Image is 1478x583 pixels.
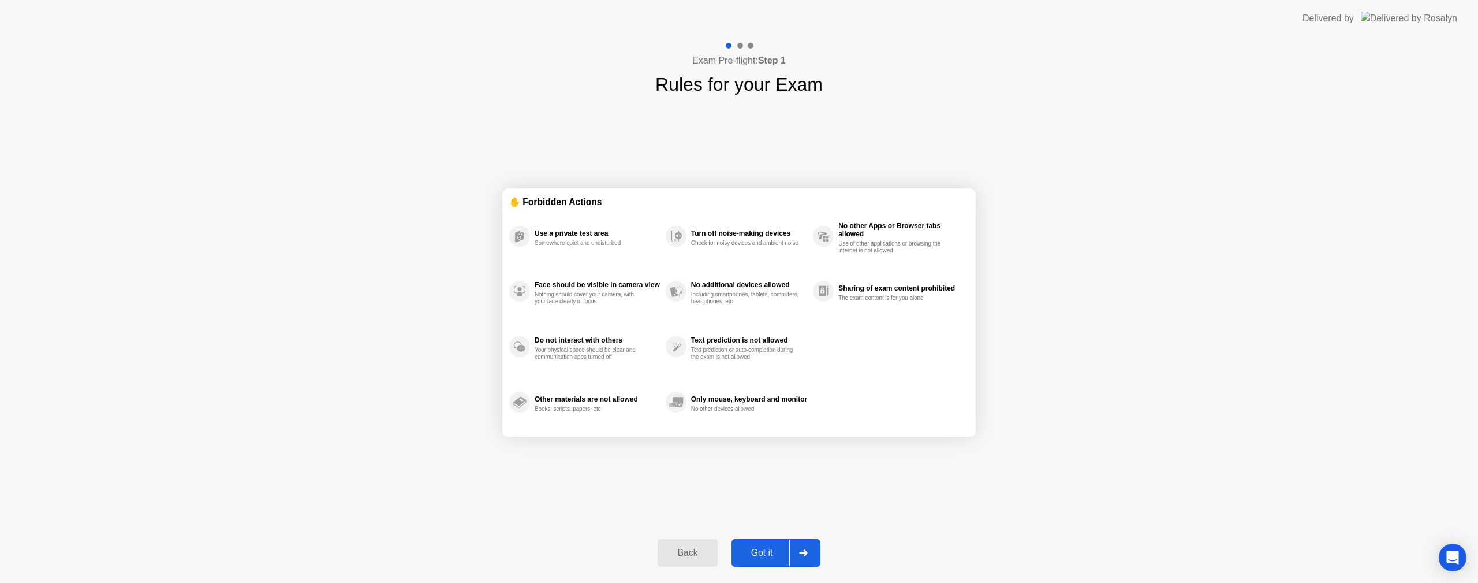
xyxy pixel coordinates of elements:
div: No other devices allowed [691,406,800,413]
div: Use of other applications or browsing the internet is not allowed [838,240,947,254]
div: Your physical space should be clear and communication apps turned off [535,347,644,361]
div: Delivered by [1302,12,1354,25]
div: Only mouse, keyboard and monitor [691,395,807,403]
h4: Exam Pre-flight: [692,54,786,68]
button: Got it [731,539,820,567]
div: The exam content is for you alone [838,295,947,302]
div: Text prediction is not allowed [691,336,807,344]
div: Including smartphones, tablets, computers, headphones, etc. [691,291,800,305]
b: Step 1 [758,55,786,65]
div: Do not interact with others [535,336,660,344]
div: ✋ Forbidden Actions [509,195,969,209]
div: Open Intercom Messenger [1439,544,1466,571]
div: Got it [735,548,789,558]
div: Face should be visible in camera view [535,281,660,289]
div: No additional devices allowed [691,281,807,289]
div: Other materials are not allowed [535,395,660,403]
div: Back [661,548,714,558]
div: Books, scripts, papers, etc [535,406,644,413]
div: Somewhere quiet and undisturbed [535,240,644,247]
div: Sharing of exam content prohibited [838,284,963,292]
button: Back [658,539,717,567]
div: Nothing should cover your camera, with your face clearly in focus [535,291,644,305]
div: Use a private test area [535,229,660,237]
h1: Rules for your Exam [655,70,823,98]
div: Text prediction or auto-completion during the exam is not allowed [691,347,800,361]
div: Turn off noise-making devices [691,229,807,237]
div: No other Apps or Browser tabs allowed [838,222,963,238]
img: Delivered by Rosalyn [1361,12,1457,25]
div: Check for noisy devices and ambient noise [691,240,800,247]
